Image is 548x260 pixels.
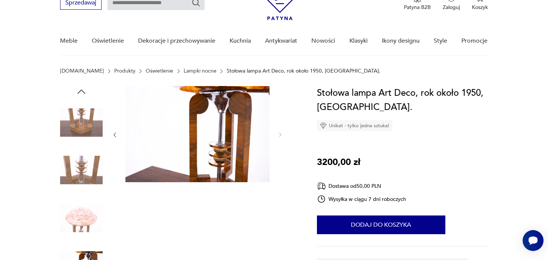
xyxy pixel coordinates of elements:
[404,4,431,11] p: Patyna B2B
[227,68,380,74] p: Stołowa lampa Art Deco, rok około 1950, [GEOGRAPHIC_DATA].
[92,27,124,55] a: Oświetlenie
[125,86,270,182] img: Zdjęcie produktu Stołowa lampa Art Deco, rok około 1950, Polska.
[461,27,488,55] a: Promocje
[60,1,102,6] a: Sprzedawaj
[443,4,460,11] p: Zaloguj
[523,230,544,251] iframe: Smartsupp widget button
[317,181,326,191] img: Ikona dostawy
[60,149,103,192] img: Zdjęcie produktu Stołowa lampa Art Deco, rok około 1950, Polska.
[265,27,297,55] a: Antykwariat
[317,86,488,114] h1: Stołowa lampa Art Deco, rok około 1950, [GEOGRAPHIC_DATA].
[184,68,217,74] a: Lampki nocne
[317,195,407,204] div: Wysyłka w ciągu 7 dni roboczych
[317,155,360,169] p: 3200,00 zł
[146,68,173,74] a: Oświetlenie
[60,27,78,55] a: Meble
[60,101,103,144] img: Zdjęcie produktu Stołowa lampa Art Deco, rok około 1950, Polska.
[138,27,215,55] a: Dekoracje i przechowywanie
[472,4,488,11] p: Koszyk
[317,215,445,234] button: Dodaj do koszyka
[230,27,251,55] a: Kuchnia
[317,181,407,191] div: Dostawa od 50,00 PLN
[311,27,335,55] a: Nowości
[320,122,327,129] img: Ikona diamentu
[60,196,103,239] img: Zdjęcie produktu Stołowa lampa Art Deco, rok około 1950, Polska.
[382,27,420,55] a: Ikony designu
[317,120,392,131] div: Unikat - tylko jedna sztuka!
[434,27,447,55] a: Style
[60,68,104,74] a: [DOMAIN_NAME]
[114,68,136,74] a: Produkty
[349,27,368,55] a: Klasyki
